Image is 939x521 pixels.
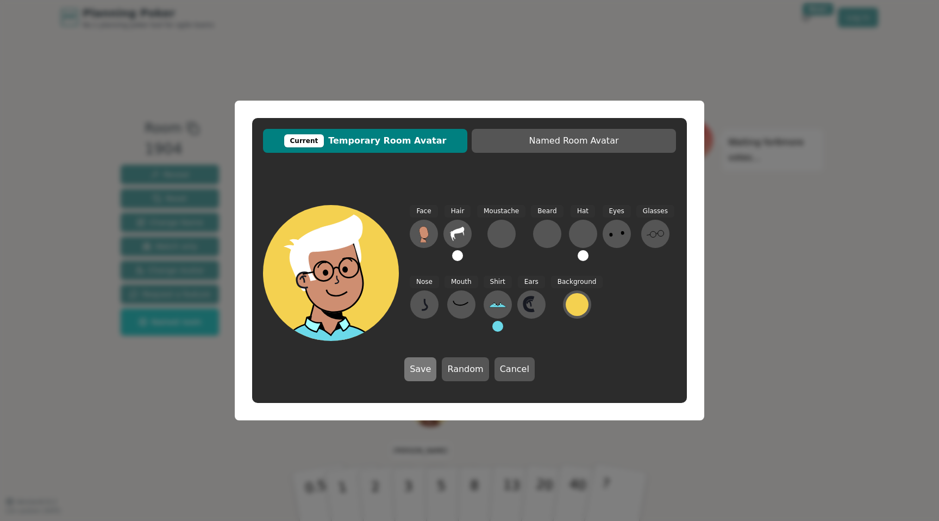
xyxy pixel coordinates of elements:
[263,129,467,153] button: CurrentTemporary Room Avatar
[404,357,436,381] button: Save
[410,276,439,288] span: Nose
[518,276,545,288] span: Ears
[531,205,563,218] span: Beard
[284,134,324,147] div: Current
[445,205,471,218] span: Hair
[477,205,525,218] span: Moustache
[484,276,512,288] span: Shirt
[410,205,437,218] span: Face
[551,276,603,288] span: Background
[636,205,674,218] span: Glasses
[494,357,535,381] button: Cancel
[477,134,671,147] span: Named Room Avatar
[603,205,631,218] span: Eyes
[268,134,462,147] span: Temporary Room Avatar
[571,205,595,218] span: Hat
[472,129,676,153] button: Named Room Avatar
[445,276,478,288] span: Mouth
[442,357,489,381] button: Random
